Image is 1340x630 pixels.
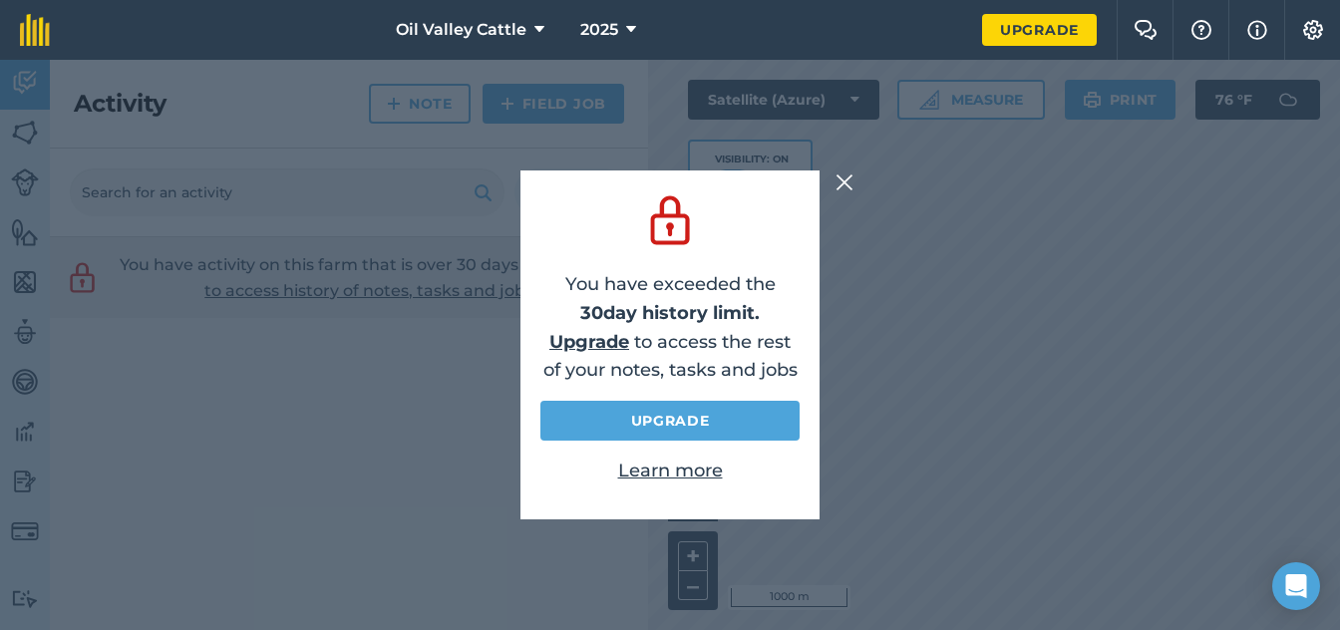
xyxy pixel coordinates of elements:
img: svg+xml;base64,PHN2ZyB4bWxucz0iaHR0cDovL3d3dy53My5vcmcvMjAwMC9zdmciIHdpZHRoPSIyMiIgaGVpZ2h0PSIzMC... [836,170,853,194]
span: 2025 [580,18,618,42]
strong: 30 day history limit. [580,302,760,324]
p: to access the rest of your notes, tasks and jobs [540,328,800,386]
img: svg+xml;base64,PD94bWwgdmVyc2lvbj0iMS4wIiBlbmNvZGluZz0idXRmLTgiPz4KPCEtLSBHZW5lcmF0b3I6IEFkb2JlIE... [642,190,698,250]
img: fieldmargin Logo [20,14,50,46]
p: You have exceeded the [540,270,800,328]
img: svg+xml;base64,PHN2ZyB4bWxucz0iaHR0cDovL3d3dy53My5vcmcvMjAwMC9zdmciIHdpZHRoPSIxNyIgaGVpZ2h0PSIxNy... [1247,18,1267,42]
div: Open Intercom Messenger [1272,562,1320,610]
a: Upgrade [549,331,629,353]
img: A cog icon [1301,20,1325,40]
a: Upgrade [982,14,1097,46]
a: Learn more [618,460,723,481]
span: Oil Valley Cattle [396,18,526,42]
img: A question mark icon [1189,20,1213,40]
img: Two speech bubbles overlapping with the left bubble in the forefront [1134,20,1158,40]
a: Upgrade [540,401,800,441]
